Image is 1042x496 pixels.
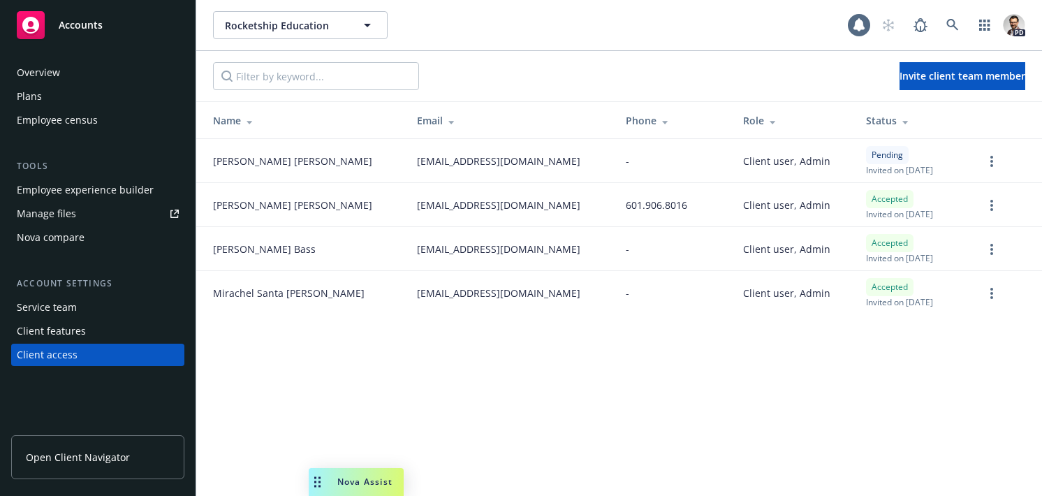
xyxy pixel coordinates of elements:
div: Plans [17,85,42,108]
div: Client features [17,320,86,342]
span: Invited on [DATE] [866,208,933,220]
input: Filter by keyword... [213,62,419,90]
div: Overview [17,61,60,84]
div: Tools [11,159,184,173]
a: Nova compare [11,226,184,249]
div: Employee census [17,109,98,131]
div: Status [866,113,961,128]
span: Invited on [DATE] [866,296,933,308]
span: [EMAIL_ADDRESS][DOMAIN_NAME] [417,198,580,212]
span: Accepted [872,193,908,205]
a: more [983,153,1000,170]
div: Phone [626,113,721,128]
span: Client user, Admin [743,154,830,168]
a: more [983,241,1000,258]
span: [PERSON_NAME] [PERSON_NAME] [213,198,372,212]
div: Account settings [11,277,184,291]
span: - [626,286,629,300]
div: Manage files [17,203,76,225]
span: Rocketship Education [225,18,346,33]
span: Mirachel Santa [PERSON_NAME] [213,286,365,300]
span: Invited on [DATE] [866,164,933,176]
a: Employee census [11,109,184,131]
a: Overview [11,61,184,84]
button: Rocketship Education [213,11,388,39]
span: [PERSON_NAME] Bass [213,242,316,256]
a: more [983,197,1000,214]
button: Nova Assist [309,468,404,496]
span: Accepted [872,281,908,293]
span: Accounts [59,20,103,31]
div: Client access [17,344,78,366]
span: 601.906.8016 [626,198,687,212]
span: Invite client team member [900,69,1025,82]
a: Switch app [971,11,999,39]
div: Email [417,113,603,128]
a: Report a Bug [907,11,934,39]
span: Pending [872,149,903,161]
div: Drag to move [309,468,326,496]
div: Name [213,113,395,128]
span: Nova Assist [337,476,392,488]
a: Employee experience builder [11,179,184,201]
span: Client user, Admin [743,242,830,256]
div: Nova compare [17,226,85,249]
span: [EMAIL_ADDRESS][DOMAIN_NAME] [417,242,580,256]
a: Manage files [11,203,184,225]
a: Client access [11,344,184,366]
span: Open Client Navigator [26,450,130,465]
a: Search [939,11,967,39]
span: Accepted [872,237,908,249]
a: Start snowing [874,11,902,39]
img: photo [1003,14,1025,36]
span: Client user, Admin [743,286,830,300]
a: Accounts [11,6,184,45]
div: Service team [17,296,77,319]
span: - [626,242,629,256]
span: [EMAIL_ADDRESS][DOMAIN_NAME] [417,286,580,300]
a: Client features [11,320,184,342]
a: Plans [11,85,184,108]
span: Client user, Admin [743,198,830,212]
span: [EMAIL_ADDRESS][DOMAIN_NAME] [417,154,580,168]
div: Role [743,113,844,128]
span: Invited on [DATE] [866,252,933,264]
span: [PERSON_NAME] [PERSON_NAME] [213,154,372,168]
a: Service team [11,296,184,319]
a: more [983,285,1000,302]
div: Employee experience builder [17,179,154,201]
button: Invite client team member [900,62,1025,90]
span: - [626,154,629,168]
